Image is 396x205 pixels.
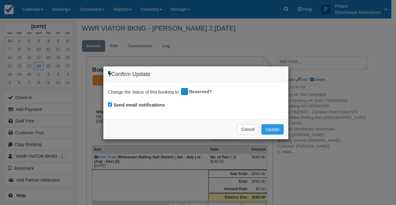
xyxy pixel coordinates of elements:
[237,124,259,135] button: Cancel
[261,124,283,135] button: Update
[180,87,216,97] div: Reserved?
[108,71,284,77] h4: Confirm Update
[114,102,165,108] label: Send email notifications
[108,89,179,97] span: Change the status of this booking to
